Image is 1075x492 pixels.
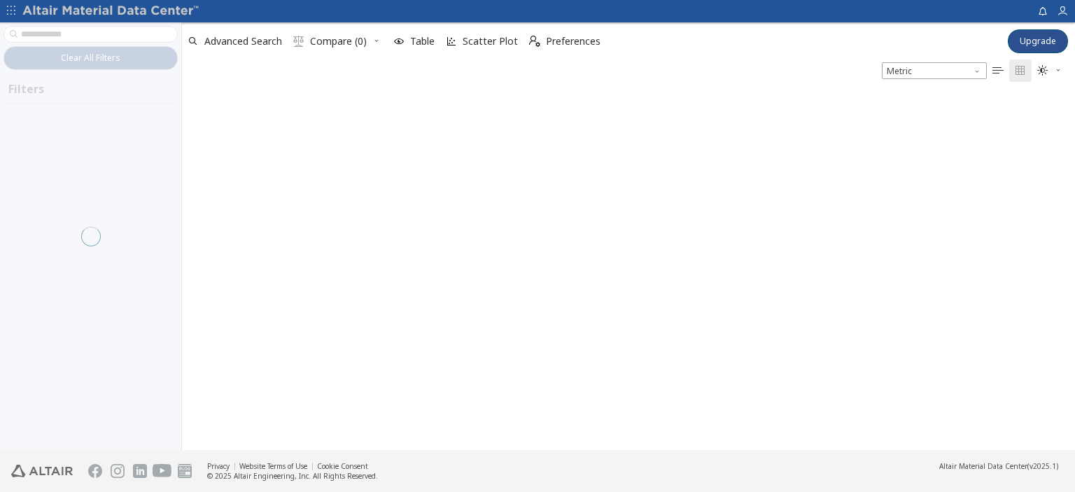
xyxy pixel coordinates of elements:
button: Upgrade [1008,29,1068,53]
img: Altair Material Data Center [22,4,201,18]
i:  [529,36,540,47]
span: Scatter Plot [463,36,518,46]
div: (v2025.1) [939,461,1058,471]
span: Advanced Search [204,36,282,46]
span: Table [410,36,435,46]
button: Tile View [1009,59,1032,82]
i:  [293,36,304,47]
span: Upgrade [1020,36,1056,47]
i:  [992,65,1004,76]
button: Table View [987,59,1009,82]
button: Theme [1032,59,1068,82]
div: Unit System [882,62,987,79]
a: Privacy [207,461,230,471]
div: © 2025 Altair Engineering, Inc. All Rights Reserved. [207,471,378,481]
a: Cookie Consent [317,461,368,471]
a: Website Terms of Use [239,461,307,471]
span: Compare (0) [310,36,367,46]
img: Altair Engineering [11,465,73,477]
i:  [1037,65,1048,76]
span: Preferences [546,36,600,46]
i:  [1015,65,1026,76]
span: Altair Material Data Center [939,461,1027,471]
span: Metric [882,62,987,79]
